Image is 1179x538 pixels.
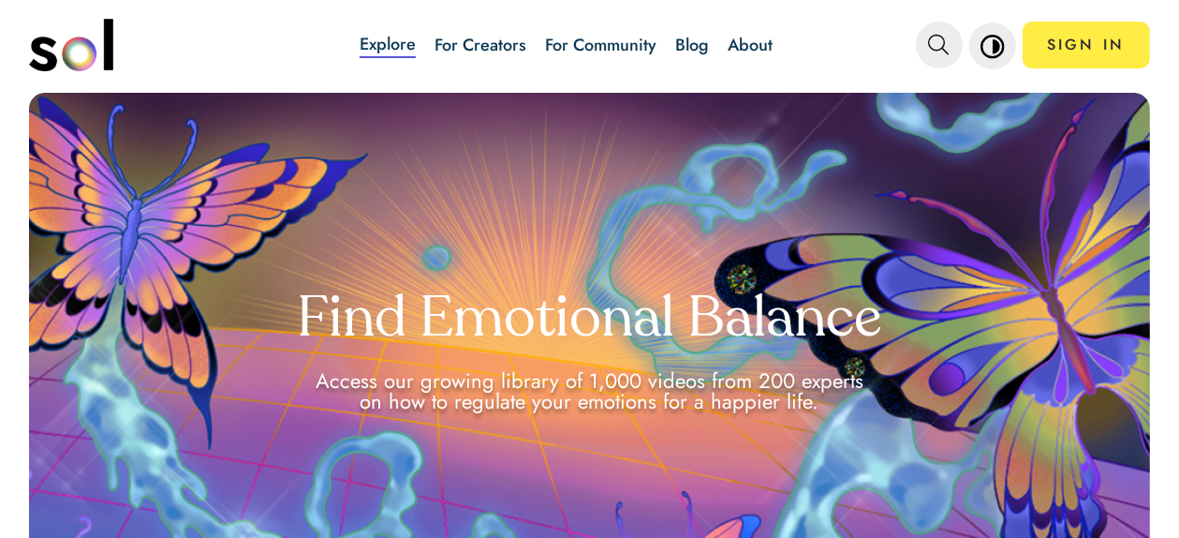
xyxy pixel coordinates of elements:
[360,32,416,58] a: Explore
[29,19,113,71] img: logo
[675,33,709,57] a: Blog
[1023,22,1150,68] a: SIGN IN
[302,370,877,411] div: Access our growing library of 1,000 videos from 200 experts on how to regulate your emotions for ...
[728,33,773,57] a: About
[29,12,1149,78] nav: main navigation
[545,33,656,57] a: For Community
[297,291,882,351] h1: Find Emotional Balance
[435,33,526,57] a: For Creators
